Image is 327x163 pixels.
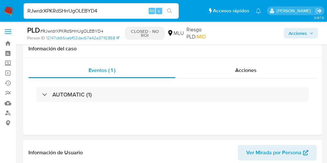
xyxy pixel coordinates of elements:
[315,7,322,14] a: Salir
[167,30,184,37] div: MLU
[28,149,83,156] h1: Información de Usuario
[197,33,206,40] span: MID
[27,35,45,41] b: Person ID
[186,26,220,40] span: Riesgo PLD:
[235,66,257,74] span: Acciones
[163,6,176,15] button: search-icon
[125,27,165,40] p: CLOSED - NO ROI
[24,7,179,15] input: Buscar usuario o caso...
[46,35,119,41] a: 12147cb66cabf02dac67e42a371f2858
[238,145,317,160] button: Ver Mirada por Persona
[28,46,317,52] h1: Información del caso
[277,8,313,14] p: giorgio.franco@mercadolibre.com
[256,8,261,14] a: Notificaciones
[246,145,301,160] span: Ver Mirada por Persona
[27,25,40,35] b: PLD
[36,87,309,102] div: AUTOMATIC (1)
[89,66,115,74] span: Eventos ( 1 )
[52,91,92,98] h3: AUTOMATIC (1)
[40,28,103,34] span: # RJwrdrXPKRdSHrrUgOLEBYD4
[284,28,318,38] button: Acciones
[149,8,154,14] span: Alt
[289,28,307,38] span: Acciones
[213,7,249,14] span: Accesos rápidos
[158,8,160,14] span: s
